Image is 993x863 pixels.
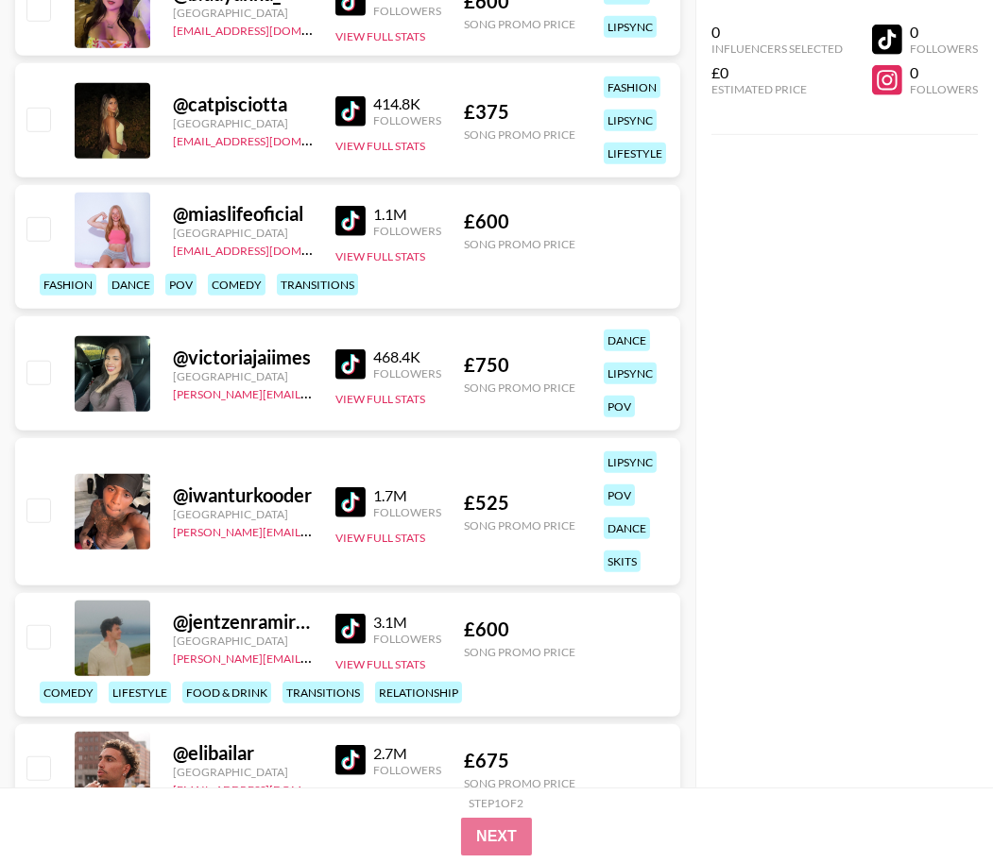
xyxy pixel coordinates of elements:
[711,63,843,82] div: £0
[182,682,271,703] div: food & drink
[464,381,575,395] div: Song Promo Price
[282,682,364,703] div: transitions
[173,6,313,20] div: [GEOGRAPHIC_DATA]
[173,741,313,765] div: @ elibailar
[109,682,171,703] div: lifestyle
[165,274,197,296] div: pov
[173,483,313,507] div: @ iwanturkooder
[373,4,441,18] div: Followers
[173,240,363,258] a: [EMAIL_ADDRESS][DOMAIN_NAME]
[604,550,641,572] div: skits
[375,682,462,703] div: relationship
[40,682,97,703] div: comedy
[464,645,575,659] div: Song Promo Price
[335,657,425,671] button: View Full Stats
[604,517,650,539] div: dance
[464,237,575,251] div: Song Promo Price
[335,29,425,43] button: View Full Stats
[173,202,313,226] div: @ miaslifeoficial
[173,130,363,148] a: [EMAIL_ADDRESS][DOMAIN_NAME]
[173,383,453,401] a: [PERSON_NAME][EMAIL_ADDRESS][DOMAIN_NAME]
[277,274,358,296] div: transitions
[604,451,657,473] div: lipsync
[910,23,978,42] div: 0
[464,491,575,515] div: £ 525
[464,17,575,31] div: Song Promo Price
[373,224,441,238] div: Followers
[373,744,441,763] div: 2.7M
[173,226,313,240] div: [GEOGRAPHIC_DATA]
[173,521,453,539] a: [PERSON_NAME][EMAIL_ADDRESS][DOMAIN_NAME]
[464,618,575,641] div: £ 600
[173,346,313,369] div: @ victoriajaiimes
[335,614,366,644] img: TikTok
[711,42,843,56] div: Influencers Selected
[604,396,635,417] div: pov
[173,507,313,521] div: [GEOGRAPHIC_DATA]
[464,776,575,790] div: Song Promo Price
[464,127,575,142] div: Song Promo Price
[335,206,366,236] img: TikTok
[604,484,635,506] div: pov
[208,274,265,296] div: comedy
[40,274,96,296] div: fashion
[173,369,313,383] div: [GEOGRAPHIC_DATA]
[910,63,978,82] div: 0
[711,82,843,96] div: Estimated Price
[464,353,575,377] div: £ 750
[373,763,441,777] div: Followers
[373,113,441,127] div: Followers
[173,634,313,648] div: [GEOGRAPHIC_DATA]
[910,82,978,96] div: Followers
[464,749,575,772] div: £ 675
[373,632,441,646] div: Followers
[335,349,366,380] img: TikTok
[173,610,313,634] div: @ jentzenramirez
[173,20,363,38] a: [EMAIL_ADDRESS][DOMAIN_NAME]
[373,347,441,366] div: 468.4K
[604,363,657,384] div: lipsync
[373,205,441,224] div: 1.1M
[464,100,575,124] div: £ 375
[604,330,650,351] div: dance
[373,613,441,632] div: 3.1M
[604,110,657,131] div: lipsync
[373,94,441,113] div: 414.8K
[373,366,441,381] div: Followers
[910,42,978,56] div: Followers
[899,769,970,840] iframe: Drift Widget Chat Controller
[173,648,453,666] a: [PERSON_NAME][EMAIL_ADDRESS][DOMAIN_NAME]
[461,818,532,855] button: Next
[173,765,313,779] div: [GEOGRAPHIC_DATA]
[335,249,425,263] button: View Full Stats
[173,93,313,116] div: @ catpisciotta
[335,96,366,127] img: TikTok
[604,143,666,164] div: lifestyle
[173,116,313,130] div: [GEOGRAPHIC_DATA]
[335,139,425,153] button: View Full Stats
[604,16,657,38] div: lipsync
[335,531,425,545] button: View Full Stats
[464,518,575,533] div: Song Promo Price
[711,23,843,42] div: 0
[335,392,425,406] button: View Full Stats
[335,745,366,775] img: TikTok
[464,210,575,233] div: £ 600
[604,76,660,98] div: fashion
[108,274,154,296] div: dance
[373,486,441,505] div: 1.7M
[335,487,366,517] img: TikTok
[470,796,524,810] div: Step 1 of 2
[373,505,441,519] div: Followers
